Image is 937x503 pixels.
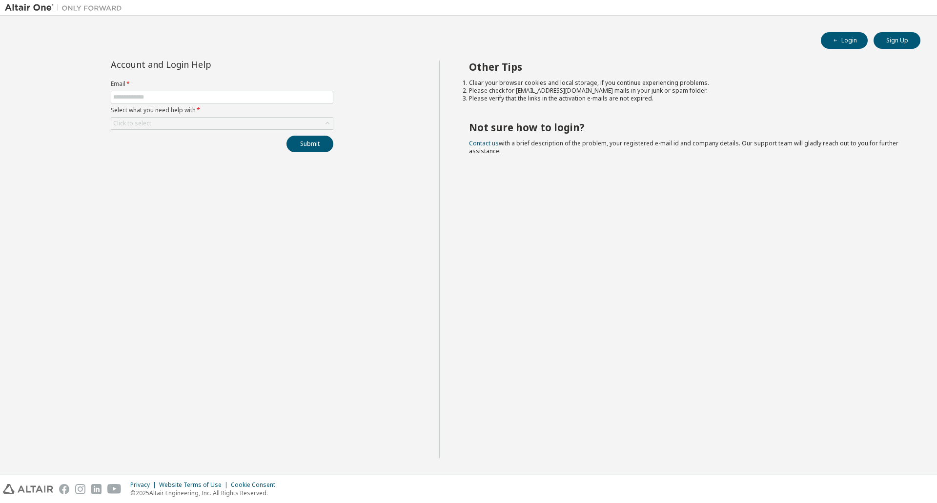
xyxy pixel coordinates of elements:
[469,79,903,87] li: Clear your browser cookies and local storage, if you continue experiencing problems.
[469,139,499,147] a: Contact us
[111,80,333,88] label: Email
[107,484,122,494] img: youtube.svg
[469,87,903,95] li: Please check for [EMAIL_ADDRESS][DOMAIN_NAME] mails in your junk or spam folder.
[130,481,159,489] div: Privacy
[469,121,903,134] h2: Not sure how to login?
[469,95,903,102] li: Please verify that the links in the activation e-mails are not expired.
[111,118,333,129] div: Click to select
[111,106,333,114] label: Select what you need help with
[3,484,53,494] img: altair_logo.svg
[469,139,898,155] span: with a brief description of the problem, your registered e-mail id and company details. Our suppo...
[469,60,903,73] h2: Other Tips
[75,484,85,494] img: instagram.svg
[130,489,281,497] p: © 2025 Altair Engineering, Inc. All Rights Reserved.
[874,32,920,49] button: Sign Up
[231,481,281,489] div: Cookie Consent
[59,484,69,494] img: facebook.svg
[286,136,333,152] button: Submit
[113,120,151,127] div: Click to select
[91,484,102,494] img: linkedin.svg
[111,60,289,68] div: Account and Login Help
[159,481,231,489] div: Website Terms of Use
[5,3,127,13] img: Altair One
[821,32,868,49] button: Login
